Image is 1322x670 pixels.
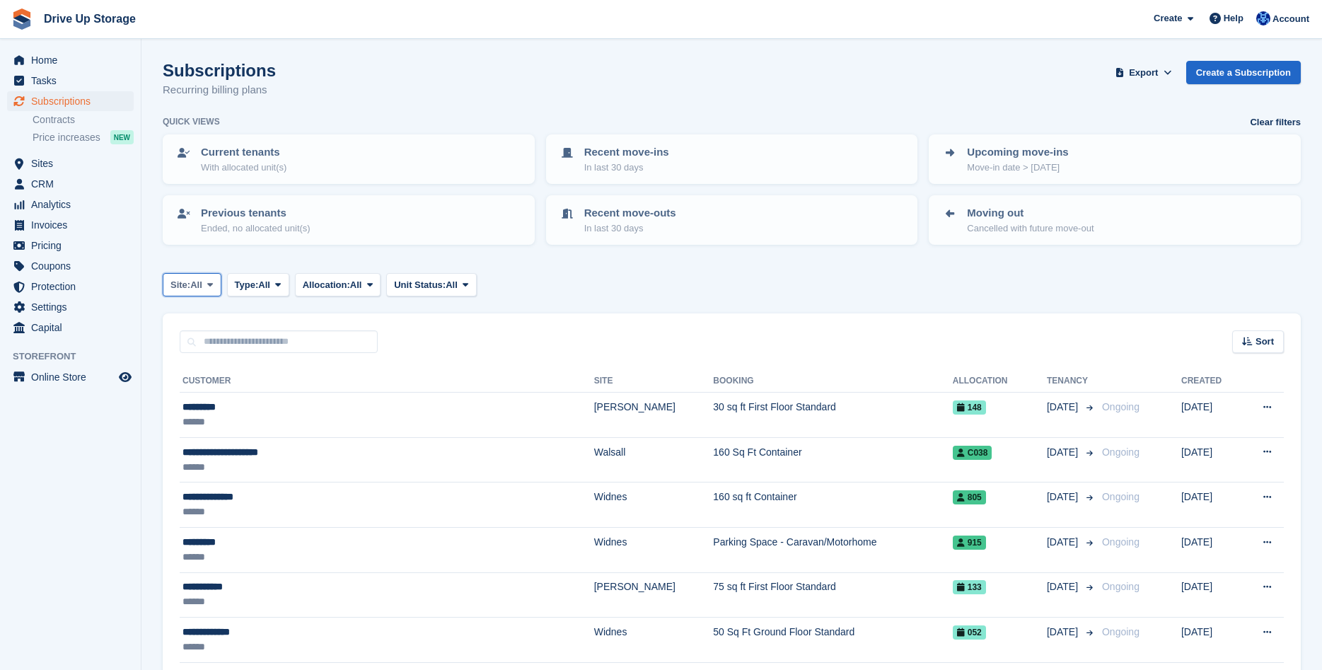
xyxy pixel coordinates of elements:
span: All [190,278,202,292]
span: 148 [953,400,986,415]
p: Recent move-outs [584,205,676,221]
span: 052 [953,625,986,640]
span: Export [1129,66,1158,80]
span: Tasks [31,71,116,91]
span: 133 [953,580,986,594]
td: [PERSON_NAME] [594,393,714,438]
a: menu [7,50,134,70]
h6: Quick views [163,115,220,128]
a: Upcoming move-ins Move-in date > [DATE] [930,136,1299,183]
span: Subscriptions [31,91,116,111]
p: Cancelled with future move-out [967,221,1094,236]
span: [DATE] [1047,445,1081,460]
td: 50 Sq Ft Ground Floor Standard [713,618,952,663]
span: Sites [31,154,116,173]
span: CRM [31,174,116,194]
span: Capital [31,318,116,337]
td: 160 sq ft Container [713,483,952,528]
span: Help [1224,11,1243,25]
span: Ongoing [1102,446,1140,458]
th: Customer [180,370,594,393]
span: Storefront [13,350,141,364]
p: Recurring billing plans [163,82,276,98]
span: Site: [170,278,190,292]
span: All [350,278,362,292]
h1: Subscriptions [163,61,276,80]
td: [DATE] [1181,527,1241,572]
a: menu [7,297,134,317]
td: Widnes [594,618,714,663]
p: With allocated unit(s) [201,161,286,175]
button: Type: All [227,273,289,296]
p: In last 30 days [584,221,676,236]
a: menu [7,318,134,337]
td: [DATE] [1181,572,1241,618]
td: Parking Space - Caravan/Motorhome [713,527,952,572]
td: [DATE] [1181,483,1241,528]
td: [DATE] [1181,437,1241,483]
td: [PERSON_NAME] [594,572,714,618]
a: menu [7,215,134,235]
a: menu [7,367,134,387]
a: Previous tenants Ended, no allocated unit(s) [164,197,533,243]
span: Analytics [31,195,116,214]
span: Online Store [31,367,116,387]
a: menu [7,277,134,296]
a: menu [7,91,134,111]
span: [DATE] [1047,625,1081,640]
span: Ongoing [1102,536,1140,548]
p: Current tenants [201,144,286,161]
a: Recent move-ins In last 30 days [547,136,917,183]
td: 75 sq ft First Floor Standard [713,572,952,618]
a: menu [7,195,134,214]
p: In last 30 days [584,161,669,175]
span: Ongoing [1102,626,1140,637]
span: Invoices [31,215,116,235]
span: Ongoing [1102,401,1140,412]
button: Allocation: All [295,273,381,296]
a: Create a Subscription [1186,61,1301,84]
span: All [258,278,270,292]
a: menu [7,236,134,255]
span: Create [1154,11,1182,25]
span: Settings [31,297,116,317]
p: Upcoming move-ins [967,144,1068,161]
span: Ongoing [1102,491,1140,502]
p: Previous tenants [201,205,311,221]
button: Site: All [163,273,221,296]
span: C038 [953,446,992,460]
p: Recent move-ins [584,144,669,161]
span: [DATE] [1047,490,1081,504]
span: Unit Status: [394,278,446,292]
span: [DATE] [1047,400,1081,415]
span: All [446,278,458,292]
span: [DATE] [1047,579,1081,594]
p: Move-in date > [DATE] [967,161,1068,175]
td: [DATE] [1181,618,1241,663]
span: [DATE] [1047,535,1081,550]
td: Widnes [594,527,714,572]
img: Widnes Team [1256,11,1270,25]
a: Preview store [117,369,134,386]
span: Ongoing [1102,581,1140,592]
td: [DATE] [1181,393,1241,438]
th: Created [1181,370,1241,393]
a: menu [7,154,134,173]
td: 160 Sq Ft Container [713,437,952,483]
a: Clear filters [1250,115,1301,129]
a: Drive Up Storage [38,7,141,30]
span: 805 [953,490,986,504]
th: Site [594,370,714,393]
th: Allocation [953,370,1047,393]
td: Walsall [594,437,714,483]
img: stora-icon-8386f47178a22dfd0bd8f6a31ec36ba5ce8667c1dd55bd0f319d3a0aa187defe.svg [11,8,33,30]
a: Moving out Cancelled with future move-out [930,197,1299,243]
a: Contracts [33,113,134,127]
span: Pricing [31,236,116,255]
span: Protection [31,277,116,296]
a: Recent move-outs In last 30 days [547,197,917,243]
button: Unit Status: All [386,273,476,296]
button: Export [1113,61,1175,84]
span: Type: [235,278,259,292]
a: Price increases NEW [33,129,134,145]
